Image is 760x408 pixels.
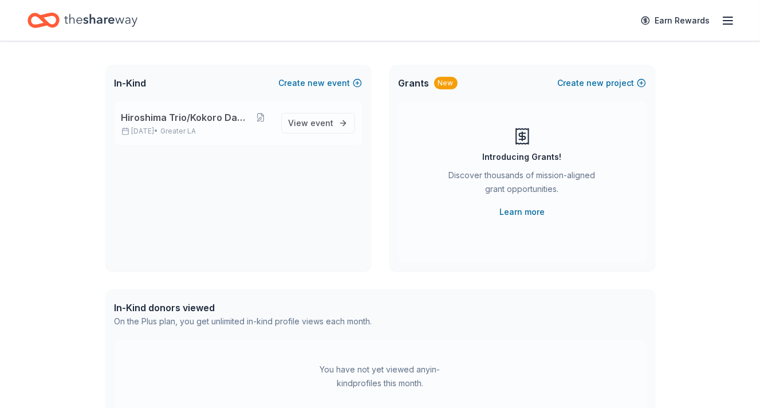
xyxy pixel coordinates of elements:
a: Home [27,7,137,34]
div: Discover thousands of mission-aligned grant opportunities. [444,168,600,201]
div: New [434,77,458,89]
span: Grants [399,76,430,90]
button: Createnewproject [558,76,646,90]
a: Learn more [499,205,545,219]
span: Greater LA [161,127,196,136]
span: new [587,76,604,90]
span: event [311,118,334,128]
div: On the Plus plan, you get unlimited in-kind profile views each month. [115,315,372,328]
div: Introducing Grants! [483,150,562,164]
a: Earn Rewards [634,10,716,31]
span: Hiroshima Trio/Kokoro Dance [121,111,250,124]
div: You have not yet viewed any in-kind profiles this month. [309,363,452,390]
button: Createnewevent [279,76,362,90]
span: In-Kind [115,76,147,90]
div: In-Kind donors viewed [115,301,372,315]
p: [DATE] • [121,127,272,136]
span: View [289,116,334,130]
a: View event [281,113,355,134]
span: new [308,76,325,90]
